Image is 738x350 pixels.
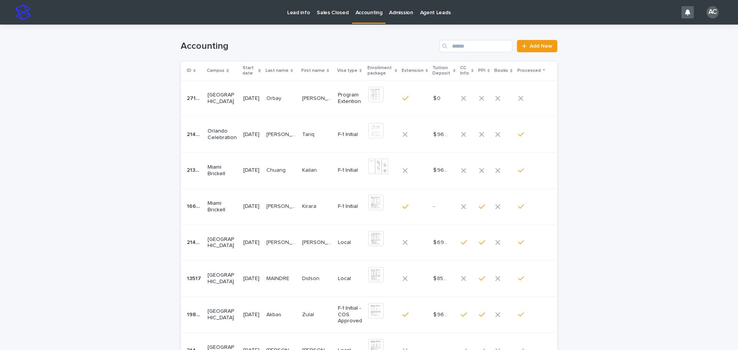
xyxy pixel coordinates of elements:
[302,166,318,174] p: Kailan
[15,5,31,20] img: stacker-logo-s-only.png
[266,202,298,210] p: [PERSON_NAME]
[302,202,318,210] p: Kirara
[187,274,203,282] p: 13517
[433,166,449,174] p: $ 960.00
[266,238,298,246] p: Silva Mendes
[302,310,316,318] p: Zulal
[187,202,203,210] p: 16614
[478,66,485,75] p: PPI
[181,80,557,116] tr: 2714027140 [GEOGRAPHIC_DATA][DATE]OrbayOrbay [PERSON_NAME][PERSON_NAME] Program Extention$ 0$ 0
[302,238,333,246] p: Michely Cristhina
[208,164,237,177] p: Miami Brickell
[208,200,237,213] p: Miami Brickell
[338,239,362,246] p: Local
[266,66,289,75] p: Last name
[187,310,203,318] p: 19829
[243,131,260,138] p: [DATE]
[181,297,557,333] tr: 1982919829 [GEOGRAPHIC_DATA][DATE]AkbasAkbas ZulalZulal F-1 Initial - COS Approved$ 960.00$ 960.00
[208,272,237,285] p: [GEOGRAPHIC_DATA]
[439,40,512,52] input: Search
[266,94,283,102] p: Orbay
[243,275,260,282] p: [DATE]
[181,116,557,153] tr: 2140321403 Orlando Celebration[DATE][PERSON_NAME][PERSON_NAME] TariqTariq F-1 Initial$ 960.00$ 96...
[243,167,260,174] p: [DATE]
[338,131,362,138] p: F-1 Initial
[266,130,298,138] p: ALABDULWAHAB
[243,64,256,78] p: Start date
[338,167,362,174] p: F-1 Initial
[208,236,237,249] p: [GEOGRAPHIC_DATA]
[433,310,449,318] p: $ 960.00
[433,238,449,246] p: $ 690.00
[432,64,451,78] p: Tuition Deposit
[338,203,362,210] p: F-1 Initial
[402,66,424,75] p: Extension
[266,166,287,174] p: Chuang
[494,66,508,75] p: Books
[208,92,237,105] p: [GEOGRAPHIC_DATA]
[302,130,316,138] p: Tariq
[187,130,203,138] p: 21403
[517,66,541,75] p: Processed
[187,94,203,102] p: 27140
[338,92,362,105] p: Program Extention
[433,94,442,102] p: $ 0
[433,130,449,138] p: $ 960.00
[706,6,719,18] div: AC
[207,66,224,75] p: Campus
[181,189,557,225] tr: 1661416614 Miami Brickell[DATE][PERSON_NAME][PERSON_NAME] KiraraKirara F-1 Initial--
[243,239,260,246] p: [DATE]
[517,40,557,52] a: Add New
[301,66,325,75] p: First name
[367,64,393,78] p: Enrollment package
[181,260,557,297] tr: 1351713517 [GEOGRAPHIC_DATA][DATE]MAINDREMAINDRE DidsonDidson Local$ 850.00$ 850.00
[266,310,283,318] p: Akbas
[243,312,260,318] p: [DATE]
[243,203,260,210] p: [DATE]
[338,275,362,282] p: Local
[433,274,449,282] p: $ 850.00
[181,153,557,189] tr: 2134521345 Miami Brickell[DATE]ChuangChuang KailanKailan F-1 Initial$ 960.00$ 960.00
[187,238,203,246] p: 21437
[208,308,237,321] p: [GEOGRAPHIC_DATA]
[337,66,357,75] p: Visa type
[266,274,291,282] p: MAINDRE
[433,202,436,210] p: -
[187,166,203,174] p: 21345
[302,94,333,102] p: Kubilay Rauf
[530,43,552,49] span: Add New
[208,128,237,141] p: Orlando Celebration
[302,274,321,282] p: Didson
[243,95,260,102] p: [DATE]
[460,64,469,78] p: CC Info
[181,41,436,52] h1: Accounting
[187,66,191,75] p: ID
[181,224,557,260] tr: 2143721437 [GEOGRAPHIC_DATA][DATE][PERSON_NAME][PERSON_NAME] [PERSON_NAME][PERSON_NAME] Local$ 69...
[338,305,362,324] p: F-1 Initial - COS Approved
